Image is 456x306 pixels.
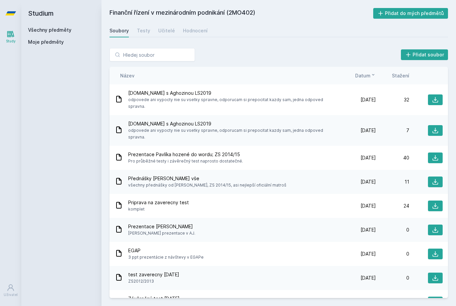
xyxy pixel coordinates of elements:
div: 7 [376,127,409,134]
div: Soubory [109,27,129,34]
span: [DATE] [361,203,376,209]
span: Prezentace Pavlíka hozené do wordu; ZS 2014/15 [128,151,243,158]
span: [PERSON_NAME] prezentace v AJ. [128,230,195,237]
span: Pro průběžné testy i závěrečný test naprosto dostatečné. [128,158,243,165]
div: 24 [376,203,409,209]
button: Název [120,72,135,79]
a: Testy [137,24,150,37]
span: 3 ppt prezentácie z návštevy v EGAPe [128,254,204,261]
span: Přednášky [PERSON_NAME] vše [128,175,286,182]
span: všechny přednášky od [PERSON_NAME], ZS 2014/15, asi nejlepší oficiální matroš [128,182,286,189]
a: Učitelé [158,24,175,37]
span: [DATE] [361,227,376,233]
span: odpovede ani vypocty nie su vsetky spravne, odporucam si prepocitat kazdy sam, jedna odpoved spra... [128,127,340,140]
span: Datum [355,72,371,79]
span: Priprava na zaverecny test [128,199,189,206]
div: Uživatel [4,292,18,297]
span: test zaverecny [DATE] [128,271,179,278]
div: Učitelé [158,27,175,34]
div: Study [6,39,16,44]
span: ZS2012/2013 [128,278,179,285]
span: [DATE] [361,155,376,161]
span: Prezentace [PERSON_NAME] [128,223,195,230]
div: 0 [376,251,409,257]
div: Hodnocení [183,27,208,34]
a: Hodnocení [183,24,208,37]
button: Datum [355,72,376,79]
div: 32 [376,96,409,103]
a: Study [1,27,20,47]
a: Uživatel [1,280,20,301]
div: 0 [376,275,409,281]
div: 11 [376,179,409,185]
span: Moje předměty [28,39,64,45]
span: [DATE] [361,275,376,281]
a: Všechny předměty [28,27,71,33]
span: [DATE] [361,179,376,185]
button: Stažení [392,72,409,79]
span: komplet [128,206,189,213]
span: [DOMAIN_NAME] s Aghozinou LS2019 [128,90,340,96]
span: EGAP [128,247,204,254]
span: odpovede ani vypocty nie su vsetky spravne, odporucam si prepocitat kazdy sam, jedna odpoved spra... [128,96,340,110]
div: Testy [137,27,150,34]
h2: Finanční řízení v mezinárodním podnikání (2MO402) [109,8,373,19]
button: Přidat soubor [401,49,448,60]
span: [DATE] [361,96,376,103]
span: [DATE] [361,251,376,257]
a: Soubory [109,24,129,37]
button: Přidat do mých předmětů [373,8,448,19]
span: [DATE] [361,127,376,134]
input: Hledej soubor [109,48,195,61]
div: 40 [376,155,409,161]
div: 0 [376,227,409,233]
span: [DOMAIN_NAME] s Aghozinou LS2019 [128,120,340,127]
span: Závěrečný test [DATE] [128,295,184,302]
